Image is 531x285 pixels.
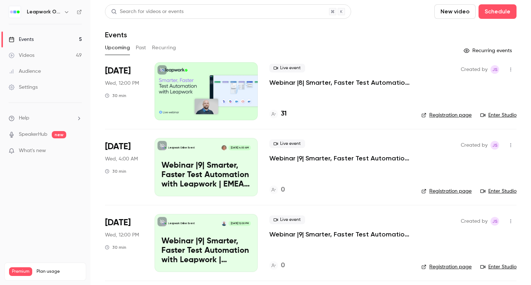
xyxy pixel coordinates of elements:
[480,263,517,271] a: Enter Studio
[105,93,126,99] div: 30 min
[105,231,139,239] span: Wed, 12:00 PM
[228,221,250,226] span: [DATE] 12:00 PM
[269,215,305,224] span: Live event
[492,217,498,226] span: JS
[105,168,126,174] div: 30 min
[9,267,32,276] span: Premium
[168,222,195,225] p: Leapwork Online Event
[460,45,517,56] button: Recurring events
[152,42,176,54] button: Recurring
[222,145,227,150] img: Barnaby Savage-Mountain
[19,114,29,122] span: Help
[480,188,517,195] a: Enter Studio
[9,114,82,122] li: help-dropdown-opener
[27,8,61,16] h6: Leapwork Online Event
[421,112,472,119] a: Registration page
[105,138,143,196] div: Sep 24 Wed, 10:00 AM (Europe/London)
[105,244,126,250] div: 30 min
[461,65,488,74] span: Created by
[269,230,410,239] a: Webinar |9| Smarter, Faster Test Automation with Leapwork | [GEOGRAPHIC_DATA] | Q3 2025
[490,65,499,74] span: Jaynesh Singh
[111,8,184,16] div: Search for videos or events
[421,188,472,195] a: Registration page
[492,141,498,150] span: JS
[269,261,285,271] a: 0
[479,4,517,19] button: Schedule
[281,109,287,119] h4: 31
[105,65,131,77] span: [DATE]
[155,214,258,272] a: Webinar |9| Smarter, Faster Test Automation with Leapwork | US | Q3 2025Leapwork Online EventLeo ...
[19,131,47,138] a: SpeakerHub
[222,221,227,226] img: Leo Laskin
[490,141,499,150] span: Jaynesh Singh
[105,62,143,120] div: Aug 20 Wed, 1:00 PM (America/New York)
[281,261,285,271] h4: 0
[461,141,488,150] span: Created by
[19,147,46,155] span: What's new
[73,148,82,154] iframe: Noticeable Trigger
[105,214,143,272] div: Sep 24 Wed, 1:00 PM (America/New York)
[9,52,34,59] div: Videos
[9,68,41,75] div: Audience
[480,112,517,119] a: Enter Studio
[105,80,139,87] span: Wed, 12:00 PM
[269,64,305,72] span: Live event
[421,263,472,271] a: Registration page
[269,154,410,163] a: Webinar |9| Smarter, Faster Test Automation with Leapwork | EMEA | Q3 2025
[105,42,130,54] button: Upcoming
[37,269,81,274] span: Plan usage
[269,78,410,87] a: Webinar |8| Smarter, Faster Test Automation with Leapwork | [GEOGRAPHIC_DATA] | Q3 2025
[161,237,251,265] p: Webinar |9| Smarter, Faster Test Automation with Leapwork | [GEOGRAPHIC_DATA] | Q3 2025
[105,141,131,152] span: [DATE]
[105,155,138,163] span: Wed, 4:00 AM
[9,84,38,91] div: Settings
[105,217,131,229] span: [DATE]
[168,146,195,150] p: Leapwork Online Event
[269,185,285,195] a: 0
[9,6,21,18] img: Leapwork Online Event
[9,36,34,43] div: Events
[490,217,499,226] span: Jaynesh Singh
[434,4,476,19] button: New video
[281,185,285,195] h4: 0
[136,42,146,54] button: Past
[228,145,250,150] span: [DATE] 4:00 AM
[269,109,287,119] a: 31
[105,30,127,39] h1: Events
[461,217,488,226] span: Created by
[269,139,305,148] span: Live event
[155,138,258,196] a: Webinar |9| Smarter, Faster Test Automation with Leapwork | EMEA | Q3 2025Leapwork Online EventBa...
[161,161,251,189] p: Webinar |9| Smarter, Faster Test Automation with Leapwork | EMEA | Q3 2025
[52,131,66,138] span: new
[492,65,498,74] span: JS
